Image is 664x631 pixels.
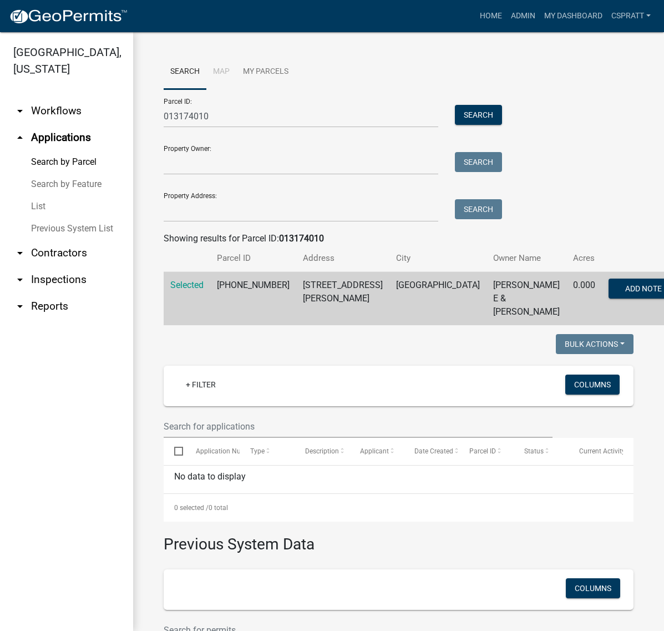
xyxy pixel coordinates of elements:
h3: Previous System Data [164,522,633,556]
th: Owner Name [486,245,566,271]
span: 0 selected / [174,504,209,512]
datatable-header-cell: Description [295,438,349,465]
datatable-header-cell: Select [164,438,185,465]
a: Home [475,6,506,27]
div: No data to display [164,466,633,493]
td: [PHONE_NUMBER] [210,272,296,326]
datatable-header-cell: Status [514,438,569,465]
a: Admin [506,6,540,27]
td: [GEOGRAPHIC_DATA] [389,272,486,326]
td: [PERSON_NAME] E & [PERSON_NAME] [486,272,566,326]
td: 0.000 [566,272,602,326]
th: Acres [566,245,602,271]
a: My Dashboard [540,6,607,27]
strong: 013174010 [279,233,324,244]
button: Search [455,199,502,219]
span: Current Activity [579,447,625,455]
datatable-header-cell: Date Created [404,438,459,465]
datatable-header-cell: Type [240,438,295,465]
i: arrow_drop_down [13,300,27,313]
input: Search for applications [164,415,553,438]
button: Bulk Actions [556,334,633,354]
span: Type [250,447,265,455]
datatable-header-cell: Parcel ID [459,438,514,465]
span: Status [524,447,544,455]
a: Selected [170,280,204,290]
button: Search [455,152,502,172]
th: Parcel ID [210,245,296,271]
a: cspratt [607,6,655,27]
span: Applicant [360,447,389,455]
div: Showing results for Parcel ID: [164,232,633,245]
span: Description [305,447,339,455]
button: Columns [565,375,620,395]
i: arrow_drop_up [13,131,27,144]
i: arrow_drop_down [13,246,27,260]
a: + Filter [177,375,225,395]
a: Search [164,54,206,90]
i: arrow_drop_down [13,273,27,286]
i: arrow_drop_down [13,104,27,118]
datatable-header-cell: Current Activity [568,438,623,465]
a: My Parcels [236,54,295,90]
div: 0 total [164,494,633,522]
datatable-header-cell: Application Number [185,438,240,465]
button: Columns [566,578,620,598]
th: City [389,245,486,271]
span: Parcel ID [469,447,496,455]
datatable-header-cell: Applicant [349,438,404,465]
th: Address [296,245,389,271]
span: Add Note [625,284,662,293]
span: Date Created [414,447,453,455]
button: Search [455,105,502,125]
td: [STREET_ADDRESS][PERSON_NAME] [296,272,389,326]
span: Application Number [196,447,256,455]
